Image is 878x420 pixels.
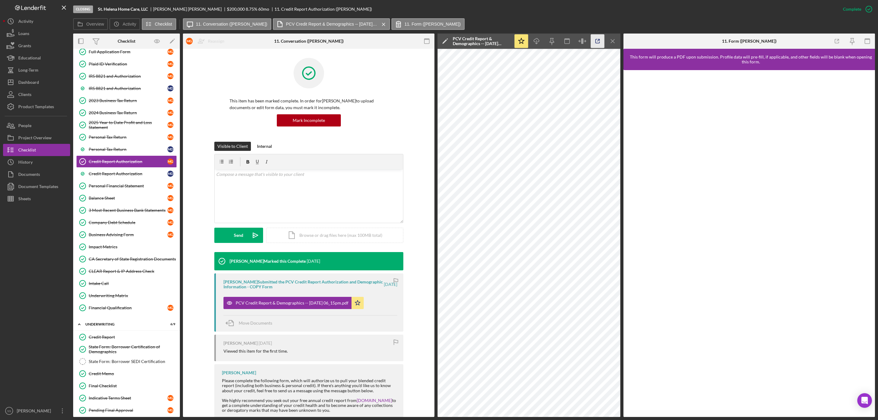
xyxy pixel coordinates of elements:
div: M G [167,98,173,104]
b: St. Helena Home Care, LLC [98,7,148,12]
div: CLEAR Report & IP Address Check [89,269,177,274]
a: Credit Report AuthorizationMD [76,168,177,180]
time: 2025-08-28 17:49 [307,259,320,264]
text: SS [7,409,11,413]
div: 11. Form ([PERSON_NAME]) [722,39,776,44]
a: Credit Report AuthorizationMG [76,155,177,168]
span: Move Documents [239,320,272,326]
div: Balance Sheet [89,196,167,201]
div: [PERSON_NAME] [PERSON_NAME] [153,7,227,12]
button: MGReassign [183,35,230,47]
a: Credit Report [76,331,177,343]
div: Mark Incomplete [293,114,325,126]
div: State Form: Borrower Certification of Demographics [89,344,177,354]
div: State Form: Borrower SEDI Certification [89,359,177,364]
div: Plaid ID Verification [89,62,167,66]
p: This item has been marked complete. In order for [PERSON_NAME] to upload documents or edit form d... [230,98,388,111]
a: Personal Tax ReturnMG [76,131,177,143]
div: M G [167,134,173,140]
div: Visible to Client [217,142,248,151]
div: M D [167,146,173,152]
label: Checklist [155,22,172,27]
div: Business Advising Form [89,232,167,237]
div: Personal Tax Return [89,147,167,152]
div: Complete [843,3,861,15]
div: 8.75 % [246,7,257,12]
label: Overview [86,22,104,27]
button: 11. Form ([PERSON_NAME]) [391,18,465,30]
div: IRS 8821 and Authorization [89,74,167,79]
a: Plaid ID VerificationMG [76,58,177,70]
div: M D [167,85,173,91]
a: IRS 8821 and AuthorizationMG [76,70,177,82]
a: Full Application FormMG [76,46,177,58]
div: [PERSON_NAME] Submitted the PCV Credit Report Authorization and Demographic Information - COPY Form [223,279,383,289]
div: Financial Qualification [89,305,167,310]
a: Intake Call [76,277,177,290]
time: 2025-08-26 22:15 [384,282,397,287]
div: M G [167,219,173,226]
button: Checklist [142,18,176,30]
a: Balance SheetMG [76,192,177,204]
div: $200,000 [227,7,245,12]
div: PCV Credit Report & Demographics -- [DATE] 06_15pm.pdf [236,301,348,305]
div: M G [186,38,193,44]
a: Business Advising FormMG [76,229,177,241]
button: PCV Credit Report & Demographics -- [DATE] 06_15pm.pdf [273,18,390,30]
div: 6 / 9 [164,322,175,326]
div: Viewed this item for the first time. [223,349,288,354]
a: Underwriting Matrix [76,290,177,302]
button: SS[PERSON_NAME] [3,405,70,417]
label: PCV Credit Report & Demographics -- [DATE] 06_15pm.pdf [286,22,377,27]
label: 11. Form ([PERSON_NAME]) [405,22,461,27]
div: Credit Memo [89,371,177,376]
div: 60 mo [258,7,269,12]
a: 3 Most Recent Business Bank StatementsMG [76,204,177,216]
label: Activity [123,22,136,27]
div: [PERSON_NAME] [15,405,55,418]
a: Indicative Terms SheetMG [76,392,177,404]
div: 2023 Business Tax Return [89,98,167,103]
div: 2024 Business Tax Return [89,110,167,115]
label: 11. Conversation ([PERSON_NAME]) [196,22,267,27]
a: State Form: Borrower SEDI Certification [76,355,177,368]
a: Impact Metrics [76,241,177,253]
a: Financial QualificationMG [76,302,177,314]
button: Overview [73,18,108,30]
a: 2023 Business Tax ReturnMG [76,94,177,107]
button: Complete [837,3,875,15]
div: M G [167,395,173,401]
div: Impact Metrics [89,244,177,249]
a: IRS 8821 and AuthorizationMD [76,82,177,94]
div: M G [167,183,173,189]
div: PCV Credit Report & Demographics -- [DATE] 06_15pm.pdf [453,36,511,46]
div: Personal Financial Statement [89,183,167,188]
div: Credit Report Authorization [89,171,167,176]
div: CA Secretary of State Registration Documents [89,257,177,262]
iframe: Lenderfit form [630,76,869,411]
a: Company Debt ScheduleMG [76,216,177,229]
div: M G [167,49,173,55]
